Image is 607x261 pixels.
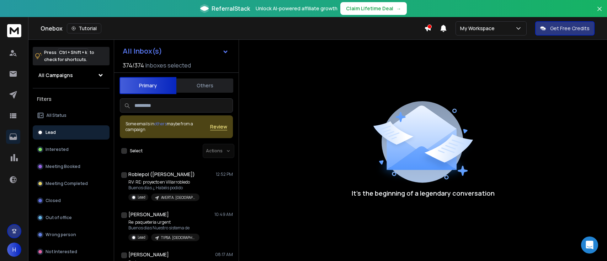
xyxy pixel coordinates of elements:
[33,228,110,242] button: Wrong person
[33,176,110,191] button: Meeting Completed
[33,94,110,104] h3: Filters
[595,4,604,21] button: Close banner
[33,108,110,123] button: All Status
[46,113,66,118] p: All Status
[161,195,195,200] p: AVERTA. [GEOGRAPHIC_DATA]
[130,148,143,154] label: Select
[33,159,110,174] button: Meeting Booked
[128,225,199,231] p: Buenos dias Nuestro sistema de
[352,188,495,198] p: It’s the beginning of a legendary conversation
[46,232,76,238] p: Wrong person
[33,142,110,157] button: Interested
[46,147,69,152] p: Interested
[396,5,401,12] span: →
[128,185,199,191] p: Buenos días ¿ Habéis podido
[145,61,191,70] h3: Inboxes selected
[46,181,88,186] p: Meeting Completed
[123,61,144,70] span: 374 / 374
[33,211,110,225] button: Out of office
[41,23,424,33] div: Onebox
[212,4,250,13] span: ReferralStack
[128,179,199,185] p: RV: RE: proyecto en Villarrobledo
[176,78,233,93] button: Others
[46,130,56,135] p: Lead
[119,77,176,94] button: Primary
[46,164,80,169] p: Meeting Booked
[44,49,94,63] p: Press to check for shortcuts.
[38,72,73,79] h1: All Campaigns
[460,25,497,32] p: My Workspace
[214,212,233,217] p: 10:49 AM
[138,235,145,240] p: Lead
[46,198,61,203] p: Closed
[46,249,77,255] p: Not Interested
[154,121,167,127] span: others
[210,123,227,130] button: Review
[215,252,233,257] p: 08:17 AM
[126,121,210,132] div: Some emails in maybe from a campaign
[128,219,199,225] p: Re: paqueteria urgent
[33,194,110,208] button: Closed
[67,23,101,33] button: Tutorial
[128,251,169,258] h1: [PERSON_NAME]
[138,195,145,200] p: Lead
[46,215,72,221] p: Out of office
[128,211,169,218] h1: [PERSON_NAME]
[535,21,595,36] button: Get Free Credits
[550,25,590,32] p: Get Free Credits
[7,243,21,257] button: H
[33,68,110,82] button: All Campaigns
[340,2,407,15] button: Claim Lifetime Deal→
[33,245,110,259] button: Not Interested
[117,44,234,58] button: All Inbox(s)
[216,172,233,177] p: 12:52 PM
[161,235,195,240] p: TIPSA. [GEOGRAPHIC_DATA]
[33,125,110,140] button: Lead
[581,236,598,254] div: Open Intercom Messenger
[123,48,162,55] h1: All Inbox(s)
[128,171,195,178] h1: Roblepol ([PERSON_NAME])
[256,5,337,12] p: Unlock AI-powered affiliate growth
[58,48,88,56] span: Ctrl + Shift + k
